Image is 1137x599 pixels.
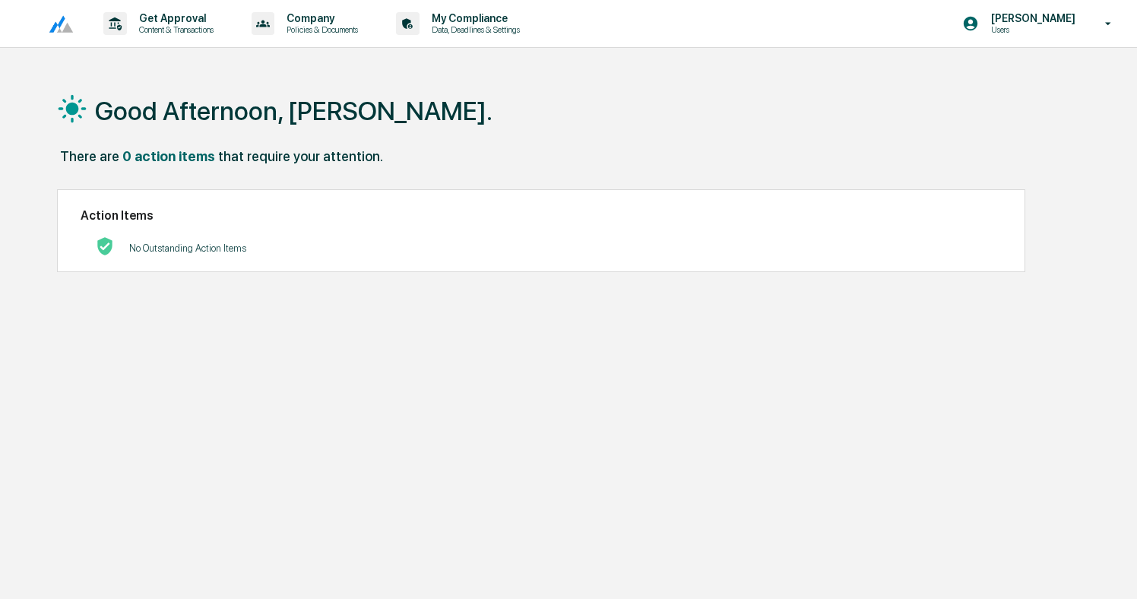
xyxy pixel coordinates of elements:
[218,148,383,164] div: that require your attention.
[420,24,527,35] p: Data, Deadlines & Settings
[127,24,221,35] p: Content & Transactions
[979,12,1083,24] p: [PERSON_NAME]
[36,14,73,33] img: logo
[420,12,527,24] p: My Compliance
[274,12,366,24] p: Company
[122,148,215,164] div: 0 action items
[95,96,492,126] h1: Good Afternoon, [PERSON_NAME].
[60,148,119,164] div: There are
[127,12,221,24] p: Get Approval
[979,24,1083,35] p: Users
[129,242,246,254] p: No Outstanding Action Items
[274,24,366,35] p: Policies & Documents
[96,237,114,255] img: No Actions logo
[81,208,1002,223] h2: Action Items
